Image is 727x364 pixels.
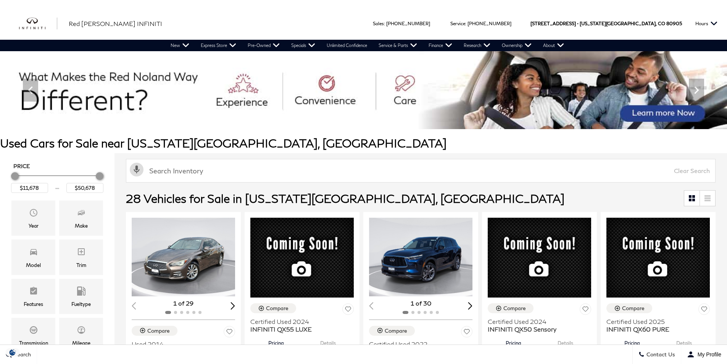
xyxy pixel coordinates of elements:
[96,172,103,180] div: Maximum Price
[132,299,235,307] div: 1 of 29
[376,115,384,123] span: Go to slide 4
[165,40,195,51] a: New
[681,345,727,364] button: Open user profile menu
[606,318,710,333] a: Certified Used 2025INFINITI QX60 PURE
[488,318,585,325] span: Certified Used 2024
[4,348,21,356] section: Click to Open Cookie Consent Modal
[496,40,537,51] a: Ownership
[11,201,55,236] div: YearYear
[266,305,289,312] div: Compare
[69,20,162,27] span: Red [PERSON_NAME] INFINITI
[29,324,38,339] span: Transmission
[59,318,103,353] div: MileageMileage
[26,261,41,269] div: Model
[461,326,472,340] button: Save Vehicle
[689,79,704,102] div: Next
[488,218,591,298] img: 2024 INFINITI QX50 Sensory
[606,218,710,298] img: 2025 INFINITI QX60 PURE
[77,206,86,222] span: Make
[580,303,591,317] button: Save Vehicle
[29,245,38,260] span: Model
[611,333,653,350] button: pricing tab
[365,115,373,123] span: Go to slide 3
[59,201,103,236] div: MakeMake
[11,239,55,275] div: ModelModel
[29,206,38,222] span: Year
[11,172,19,180] div: Minimum Price
[250,303,296,313] button: Compare Vehicle
[77,285,86,300] span: Fueltype
[385,327,407,334] div: Compare
[386,21,430,26] a: [PHONE_NUMBER]
[467,21,511,26] a: [PHONE_NUMBER]
[132,218,236,296] div: 1 / 2
[645,351,675,358] span: Contact Us
[4,348,21,356] img: Opt-Out Icon
[692,7,721,40] button: Open the hours dropdown
[663,333,705,350] button: details tab
[71,300,91,308] div: Fueltype
[13,163,101,170] h5: Price
[369,218,474,296] div: 1 / 2
[77,324,86,339] span: Mileage
[468,302,472,309] div: Next slide
[11,318,55,353] div: TransmissionTransmission
[24,300,43,308] div: Features
[76,261,86,269] div: Trim
[344,115,351,123] span: Go to slide 1
[622,305,645,312] div: Compare
[384,21,385,26] span: :
[23,79,38,102] div: Previous
[250,318,354,333] a: Certified Used 2024INFINITI QX55 LUXE
[59,239,103,275] div: TrimTrim
[195,40,242,51] a: Express Store
[11,279,55,314] div: FeaturesFeatures
[66,183,103,193] input: Maximum
[285,40,321,51] a: Specials
[355,115,362,123] span: Go to slide 2
[695,351,721,358] span: My Profile
[342,303,354,317] button: Save Vehicle
[369,326,415,336] button: Compare Vehicle
[77,245,86,260] span: Trim
[503,305,526,312] div: Compare
[59,279,103,314] div: FueltypeFueltype
[307,333,349,350] button: details tab
[29,285,38,300] span: Features
[29,222,39,230] div: Year
[147,327,170,334] div: Compare
[488,303,534,313] button: Compare Vehicle
[369,340,472,356] a: Certified Used 2022INFINITI QX60 LUXE
[165,40,570,51] nav: Main Navigation
[369,340,467,348] span: Certified Used 2022
[250,325,348,333] span: INFINITI QX55 LUXE
[658,7,665,40] span: CO
[11,170,103,193] div: Price
[132,326,177,336] button: Compare Vehicle
[580,7,657,40] span: [US_STATE][GEOGRAPHIC_DATA],
[369,218,474,296] img: 2022 INFINITI QX60 LUXE 1
[19,339,48,347] div: Transmission
[132,340,229,348] span: Used 2014
[450,21,465,26] span: Service
[250,318,348,325] span: Certified Used 2024
[488,318,591,333] a: Certified Used 2024INFINITI QX50 Sensory
[458,40,496,51] a: Research
[530,21,682,26] a: [STREET_ADDRESS] • [US_STATE][GEOGRAPHIC_DATA], CO 80905
[666,7,682,40] span: 80905
[544,333,587,350] button: details tab
[132,218,236,296] img: 2014 INFINITI Q50 Premium 1
[369,299,472,307] div: 1 of 30
[423,40,458,51] a: Finance
[698,303,710,317] button: Save Vehicle
[488,325,585,333] span: INFINITI QX50 Sensory
[250,218,354,298] img: 2024 INFINITI QX55 LUXE
[530,7,579,40] span: [STREET_ADDRESS] •
[19,18,57,30] a: infiniti
[231,302,235,309] div: Next slide
[126,191,564,205] span: 28 Vehicles for Sale in [US_STATE][GEOGRAPHIC_DATA], [GEOGRAPHIC_DATA]
[465,21,466,26] span: :
[75,222,88,230] div: Make
[72,339,90,347] div: Mileage
[606,318,704,325] span: Certified Used 2025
